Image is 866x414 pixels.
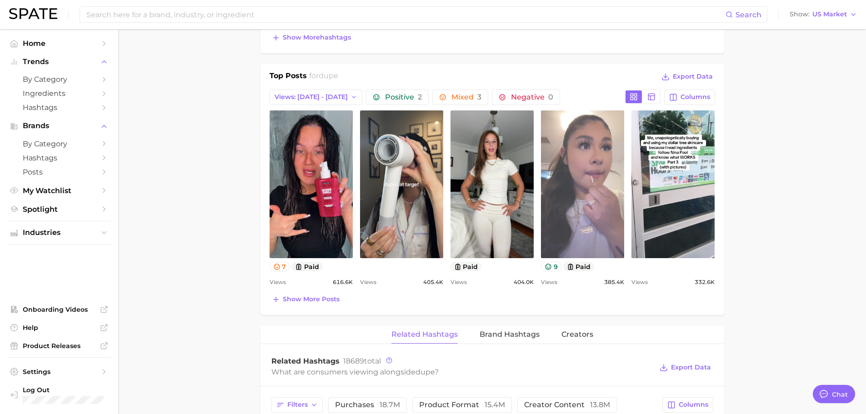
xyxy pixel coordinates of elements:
[7,303,111,316] a: Onboarding Videos
[385,94,422,101] span: Positive
[548,93,553,101] span: 0
[270,262,290,271] button: 7
[23,186,95,195] span: My Watchlist
[23,89,95,98] span: Ingredients
[23,305,95,314] span: Onboarding Videos
[679,401,708,409] span: Columns
[335,401,400,409] span: purchases
[7,86,111,100] a: Ingredients
[23,205,95,214] span: Spotlight
[604,277,624,288] span: 385.4k
[23,39,95,48] span: Home
[23,168,95,176] span: Posts
[695,277,715,288] span: 332.6k
[514,277,534,288] span: 404.0k
[415,368,435,376] span: dupe
[270,70,307,84] h1: Top Posts
[270,293,342,306] button: Show more posts
[23,75,95,84] span: by Category
[7,151,111,165] a: Hashtags
[271,366,653,378] div: What are consumers viewing alongside ?
[23,342,95,350] span: Product Releases
[485,400,505,409] span: 15.4m
[343,357,381,365] span: total
[671,364,711,371] span: Export Data
[681,93,710,101] span: Columns
[23,229,95,237] span: Industries
[283,295,340,303] span: Show more posts
[270,90,363,105] button: Views: [DATE] - [DATE]
[271,397,323,413] button: Filters
[23,140,95,148] span: by Category
[590,400,610,409] span: 13.8m
[419,401,505,409] span: product format
[662,397,713,413] button: Columns
[451,262,482,271] button: paid
[418,93,422,101] span: 2
[270,277,286,288] span: Views
[309,70,338,84] h2: for
[23,122,95,130] span: Brands
[7,226,111,239] button: Industries
[23,386,139,394] span: Log Out
[23,58,95,66] span: Trends
[7,339,111,353] a: Product Releases
[736,10,761,19] span: Search
[631,277,648,288] span: Views
[333,277,353,288] span: 616.6k
[541,277,557,288] span: Views
[343,357,364,365] span: 18689
[561,330,593,339] span: Creators
[787,9,859,20] button: ShowUS Market
[7,165,111,179] a: Posts
[23,324,95,332] span: Help
[7,321,111,334] a: Help
[7,137,111,151] a: by Category
[7,119,111,133] button: Brands
[524,401,610,409] span: creator content
[270,31,353,44] button: Show morehashtags
[7,72,111,86] a: by Category
[451,94,481,101] span: Mixed
[541,262,561,271] button: 9
[7,202,111,216] a: Spotlight
[7,383,111,407] a: Log out. Currently logged in with e-mail jpascucci@yellowwoodpartners.com.
[563,262,595,271] button: paid
[423,277,443,288] span: 405.4k
[7,55,111,69] button: Trends
[664,90,715,105] button: Columns
[319,71,338,80] span: dupe
[7,100,111,115] a: Hashtags
[7,365,111,379] a: Settings
[477,93,481,101] span: 3
[380,400,400,409] span: 18.7m
[85,7,726,22] input: Search here for a brand, industry, or ingredient
[790,12,810,17] span: Show
[291,262,323,271] button: paid
[360,277,376,288] span: Views
[271,357,340,365] span: Related Hashtags
[451,277,467,288] span: Views
[9,8,57,19] img: SPATE
[511,94,553,101] span: Negative
[23,103,95,112] span: Hashtags
[275,93,348,101] span: Views: [DATE] - [DATE]
[287,401,308,409] span: Filters
[7,184,111,198] a: My Watchlist
[659,70,715,83] button: Export Data
[673,73,713,80] span: Export Data
[23,368,95,376] span: Settings
[7,36,111,50] a: Home
[657,361,713,374] button: Export Data
[480,330,540,339] span: Brand Hashtags
[391,330,458,339] span: Related Hashtags
[812,12,847,17] span: US Market
[283,34,351,41] span: Show more hashtags
[23,154,95,162] span: Hashtags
